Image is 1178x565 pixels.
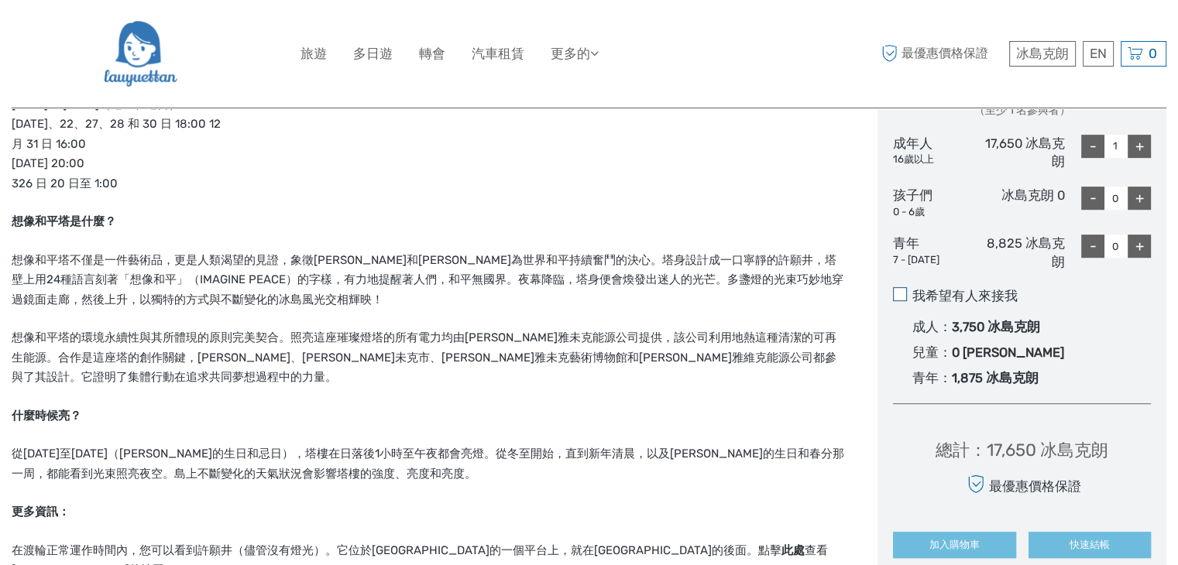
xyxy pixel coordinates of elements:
font: 冰島克朗 [1016,46,1069,61]
font: 成人 [912,320,939,334]
font: 我們現在不在。請稍後再查看！ [22,27,173,39]
font: 青年 [912,371,939,385]
button: 快速結帳 [1029,532,1151,558]
font: 326 日 20 日至 1:00 [12,176,118,190]
font: 快速結帳 [1070,539,1110,550]
button: 開啟 LiveChat 聊天小工具 [178,24,197,43]
font: ： [939,371,952,385]
font: + [1135,238,1144,255]
font: 8,825 冰島克朗 [987,236,1065,269]
font: - [1090,238,1097,255]
a: 旅遊 [301,43,327,65]
font: 多日遊 [353,46,393,61]
font: 7 - [DATE] [893,254,939,265]
font: 想像和平塔不僅是一件藝術品，更是人類渴望的見證，象徵[PERSON_NAME]和[PERSON_NAME]為世界和平持續奮鬥的決心。塔身設計成一口寧靜的許願井，塔壁上用24種語言刻著「想像和平」... [12,253,843,306]
font: 更多的 [551,46,590,61]
font: 什麼時候亮？ [12,409,81,423]
font: 17,650 冰島克朗 [985,136,1065,169]
font: 16歲以上 [893,153,934,165]
font: 月 31 日 16:00 [12,137,86,151]
font: 在渡輪正常運作時間內，您可以看到許願井（儘管沒有燈光）。它位於[GEOGRAPHIC_DATA]的一個平台上，就在[GEOGRAPHIC_DATA]的後面。點擊 [12,543,781,557]
a: 轉會 [419,43,445,65]
font: ： [970,440,987,461]
font: [DATE] 20:00 [12,156,84,170]
font: ： [939,320,952,334]
font: ： [939,345,952,360]
font: + [1135,138,1144,155]
font: 兒童 [912,345,939,360]
font: 此處 [781,543,805,557]
font: 孩子們 [893,188,932,203]
font: EN [1090,46,1107,61]
font: 最優惠價格保證 [902,46,988,60]
img: 2954-36deae89-f5b4-4889-ab42-60a468582106_logo_big.png [102,12,177,96]
font: 我希望有人來接我 [912,289,1018,303]
button: 加入購物車 [893,532,1015,558]
font: 轉會 [419,46,445,61]
font: 想像和平塔是什麼？ [12,214,116,228]
font: 青年 [893,236,919,251]
font: 最優惠價格保證 [989,479,1081,494]
font: （至少 1 名參與者） [974,104,1070,117]
font: [DATE]、22、27、28 和 30 日 18:00 12 [12,117,221,131]
font: 從[DATE]至[DATE]（[PERSON_NAME]的生日和忌日），塔樓在日落後1小時至午夜都會亮燈。從冬至開始，直到新年清晨，以及[PERSON_NAME]的生日和春分那一周，都能看到光束... [12,447,844,481]
font: 加入購物車 [929,539,980,550]
a: 多日遊 [353,43,393,65]
font: 汽車租賃 [472,46,524,61]
font: 0 [1149,46,1157,61]
font: 更多資訊： [12,505,70,519]
font: 旅遊 [301,46,327,61]
a: 汽車租賃 [472,43,524,65]
font: 總計 [936,440,970,461]
font: 3,750 冰島克朗 [952,320,1040,334]
font: - [1090,138,1097,155]
font: 想像和平塔的環境永續性與其所體現的原則完美契合。照亮這座璀璨燈塔的所有電力均由[PERSON_NAME]雅未克能源公司提供，該公司利用地熱這種清潔的可再生能源。合作是這座塔的創作關鍵，[PERS... [12,330,836,384]
font: + [1135,190,1144,207]
font: 1,875 冰島克朗 [952,371,1039,385]
font: 冰島克朗 0 [1001,188,1065,203]
font: 成年人 [893,136,932,151]
font: - [1090,190,1097,207]
font: 0 - 6歲 [893,206,925,217]
font: 17,650 冰島克朗 [987,440,1108,461]
font: 0 [PERSON_NAME] [952,345,1064,360]
font: [DATE]至 [DATE]（週五和週日）20:00 [12,98,214,111]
